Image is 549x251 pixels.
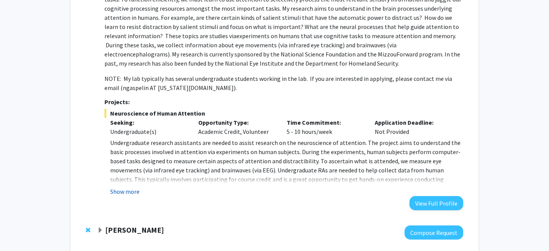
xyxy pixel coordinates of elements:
[110,187,140,196] button: Show more
[193,118,281,136] div: Academic Credit, Volunteer
[198,118,275,127] p: Opportunity Type:
[104,75,452,92] span: NOTE: My lab typically has several undergraduate students working in the lab. If you are interest...
[369,118,457,136] div: Not Provided
[6,217,32,245] iframe: Chat
[86,227,90,233] span: Remove Peter Cornish from bookmarks
[104,98,130,106] strong: Projects:
[110,118,187,127] p: Seeking:
[105,225,164,235] strong: [PERSON_NAME]
[110,138,463,202] p: Undergraduate research assistants are needed to assist research on the neuroscience of attention....
[287,118,364,127] p: Time Commitment:
[409,196,463,210] button: View Full Profile
[104,32,460,67] span: experiments on humans that use cognitive tasks to measure attention and memory. During these task...
[97,227,103,233] span: Expand Peter Cornish Bookmark
[110,127,187,136] div: Undergraduate(s)
[104,109,463,118] span: Neuroscience of Human Attention
[405,225,463,240] button: Compose Request to Peter Cornish
[375,118,452,127] p: Application Deadline:
[281,118,369,136] div: 5 - 10 hours/week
